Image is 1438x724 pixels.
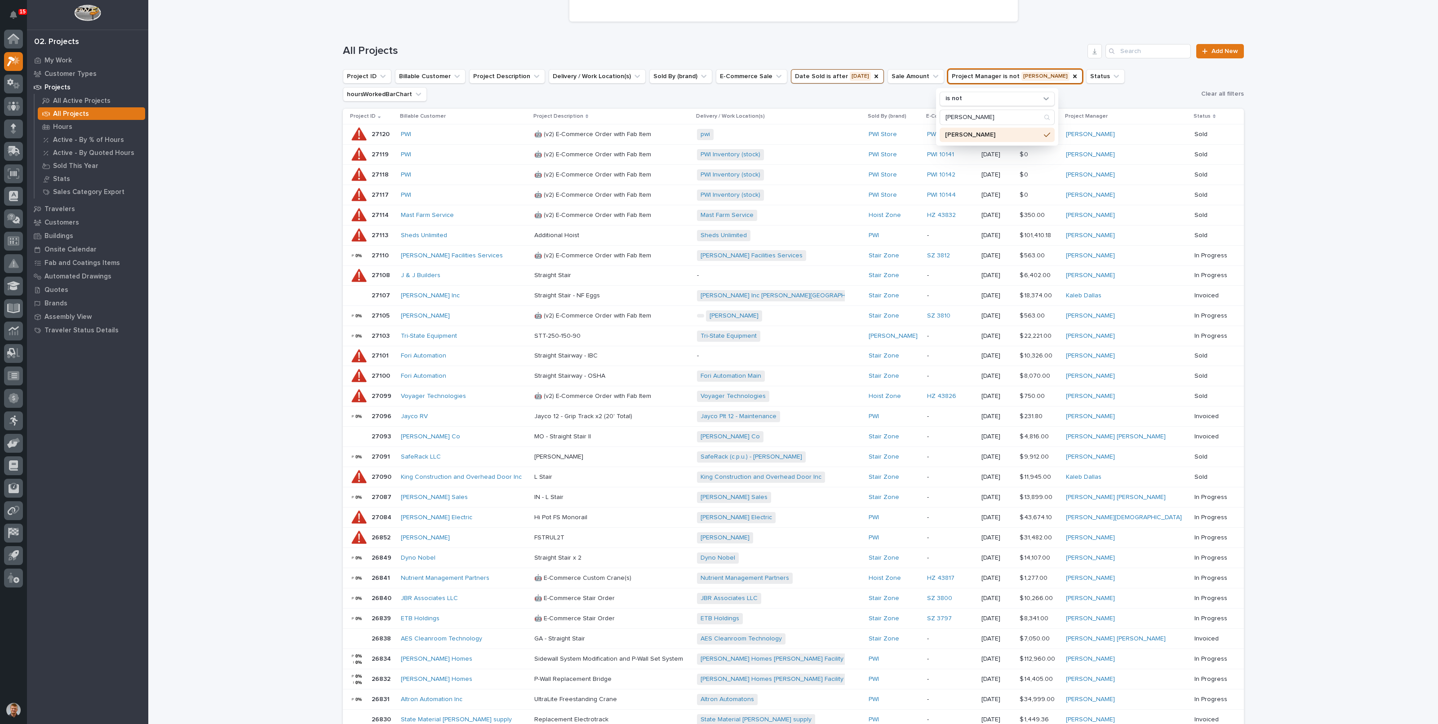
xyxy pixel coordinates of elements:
a: SafeRack (c.p.u.) - [PERSON_NAME] [701,453,802,461]
a: Mast Farm Service [701,212,754,219]
p: Buildings [44,232,73,240]
a: Voyager Technologies [701,393,766,400]
a: Fori Automation [401,372,446,380]
p: 27100 [372,371,392,380]
p: $ 10,326.00 [1020,350,1054,360]
a: [PERSON_NAME] [401,312,450,320]
p: $ 13,899.00 [1020,492,1054,501]
p: Sold [1194,352,1229,360]
input: Search [940,110,1054,124]
p: 27118 [372,169,391,179]
a: [PERSON_NAME] Co [701,433,760,441]
p: 27093 [372,431,393,441]
tr: 2709927099 Voyager Technologies 🤖 (v2) E-Commerce Order with Fab Item🤖 (v2) E-Commerce Order with... [343,386,1244,406]
a: My Work [27,53,148,67]
p: My Work [44,57,72,65]
tr: 2710327103 Tri-State Equipment STT-250-150-90STT-250-150-90 Tri-State Equipment [PERSON_NAME] -[D... [343,326,1244,346]
tr: 2710027100 Fori Automation Straight Stairway - OSHAStraight Stairway - OSHA Fori Automation Main ... [343,366,1244,386]
p: 27108 [372,270,392,279]
a: [PERSON_NAME] [1066,212,1115,219]
p: $ 22,221.00 [1020,331,1053,340]
p: IN - L Stair [534,492,565,501]
a: PWI [869,514,879,521]
a: pwi [701,131,710,138]
a: Voyager Technologies [401,393,466,400]
a: [PERSON_NAME] Facilities Services [401,252,503,260]
p: 15 [20,9,26,15]
div: Search [940,110,1055,125]
a: Fori Automation Main [701,372,761,380]
p: - [927,453,974,461]
tr: 2709127091 SafeRack LLC [PERSON_NAME][PERSON_NAME] SafeRack (c.p.u.) - [PERSON_NAME] Stair Zone -... [343,447,1244,467]
p: 27084 [372,512,393,521]
p: [DATE] [981,473,1012,481]
p: 🤖 (v2) E-Commerce Order with Fab Item [534,190,653,199]
p: Automated Drawings [44,273,111,281]
a: PWI 10144 [927,191,956,199]
p: - [927,352,974,360]
p: [DATE] [981,514,1012,521]
p: Customers [44,219,79,227]
p: In Progress [1194,312,1229,320]
button: Clear all filters [1198,86,1244,102]
a: SZ 3812 [927,252,950,260]
a: PWI Inventory (stock) [701,151,760,159]
tr: 2709627096 Jayco RV Jayco 12 - Grip Track x2 (20' Total)Jayco 12 - Grip Track x2 (20' Total) Jayc... [343,406,1244,427]
p: Straight Stair - NF Eggs [534,290,602,300]
tr: 2685226852 [PERSON_NAME] FSTRUL2TFSTRUL2T [PERSON_NAME] PWI -[DATE]$ 31,482.00$ 31,482.00 [PERSON... [343,528,1244,548]
a: Quotes [27,283,148,296]
tr: 2712027120 PWI 🤖 (v2) E-Commerce Order with Fab Item🤖 (v2) E-Commerce Order with Fab Item pwi PWI... [343,124,1244,145]
a: [PERSON_NAME] [1066,232,1115,239]
a: [PERSON_NAME] [401,534,450,542]
p: $ 750.00 [1020,391,1047,400]
p: $ 18,374.00 [1020,290,1054,300]
a: [PERSON_NAME] Electric [701,514,772,521]
a: Customers [27,216,148,229]
p: 27120 [372,129,391,138]
p: Travelers [44,205,75,213]
p: [DATE] [981,393,1012,400]
a: Sheds Unlimited [701,232,747,239]
p: Sold [1194,393,1229,400]
a: Jayco RV [401,413,428,420]
p: 🤖 (v2) E-Commerce Order with Fab Item [534,391,653,400]
p: Sold [1194,131,1229,138]
p: Invoiced [1194,413,1229,420]
tr: 2710827108 J & J Builders Straight StairStraight Stair -Stair Zone -[DATE]$ 6,402.00$ 6,402.00 [P... [343,266,1244,286]
p: 27087 [372,492,393,501]
a: PWI Store [869,171,897,179]
a: [PERSON_NAME] [1066,413,1115,420]
p: All Active Projects [53,97,111,105]
p: In Progress [1194,534,1229,542]
p: Onsite Calendar [44,246,97,254]
p: - [697,272,854,279]
p: 26849 [372,552,393,562]
a: [PERSON_NAME] [1066,312,1115,320]
a: [PERSON_NAME] [1066,453,1115,461]
a: PWI [401,151,411,159]
tr: 2710527105 [PERSON_NAME] 🤖 (v2) E-Commerce Order with Fab Item🤖 (v2) E-Commerce Order with Fab It... [343,306,1244,326]
a: Stair Zone [869,292,899,300]
p: - [927,232,974,239]
a: Fab and Coatings Items [27,256,148,269]
p: Sold [1194,232,1229,239]
button: Date Sold [791,69,884,84]
a: Kaleb Dallas [1066,292,1101,300]
p: [DATE] [981,332,1012,340]
a: [PERSON_NAME] [1066,332,1115,340]
tr: 2708727087 [PERSON_NAME] Sales IN - L StairIN - L Stair [PERSON_NAME] Sales Stair Zone -[DATE]$ 1... [343,487,1244,508]
a: [PERSON_NAME] Inc [PERSON_NAME][GEOGRAPHIC_DATA] [701,292,872,300]
div: Notifications15 [11,11,23,25]
a: PWI [869,413,879,420]
p: $ 6,402.00 [1020,270,1052,279]
p: $ 0 [1020,149,1030,159]
p: Sold [1194,453,1229,461]
p: Fab and Coatings Items [44,259,120,267]
button: hoursWorkedBarChart [343,87,427,102]
p: Straight Stairway - IBC [534,350,599,360]
p: All Projects [53,110,89,118]
a: Kaleb Dallas [1066,473,1101,481]
a: Stair Zone [869,372,899,380]
p: [DATE] [981,292,1012,300]
p: 27091 [372,451,392,461]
